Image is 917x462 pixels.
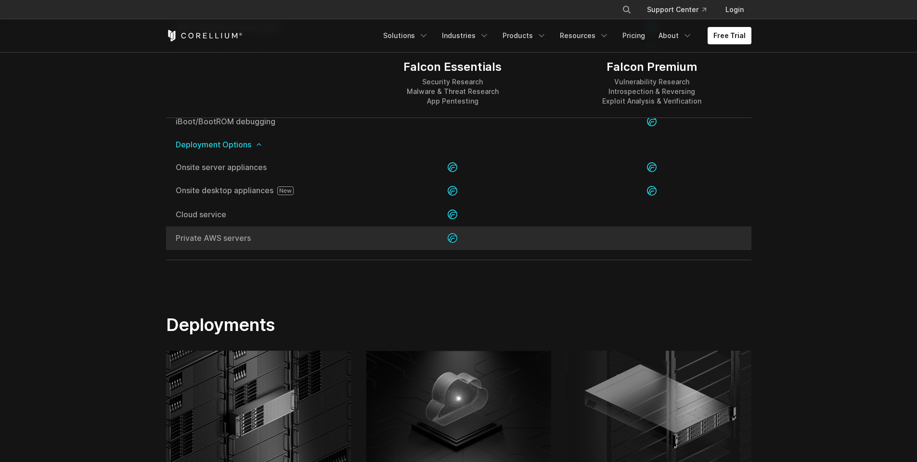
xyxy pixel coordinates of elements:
a: About [653,27,698,44]
a: Industries [436,27,495,44]
span: Cloud service [176,211,344,218]
button: Search [618,1,635,18]
span: Private AWS servers [176,234,344,242]
a: Free Trial [708,27,751,44]
div: Navigation Menu [377,27,751,44]
div: Navigation Menu [610,1,751,18]
h2: Deployments [166,314,550,335]
a: Resources [554,27,615,44]
a: Corellium Home [166,30,243,41]
div: Security Research Malware & Threat Research App Pentesting [403,77,502,106]
a: iBoot/BootROM debugging [176,118,344,125]
div: Falcon Premium [602,60,701,74]
span: Deployment Options [176,141,742,148]
a: Support Center [639,1,714,18]
a: Pricing [617,27,651,44]
a: Solutions [377,27,434,44]
div: Falcon Essentials [403,60,502,74]
a: Login [718,1,751,18]
a: Products [497,27,552,44]
span: Onsite server appliances [176,163,344,171]
div: Vulnerability Research Introspection & Reversing Exploit Analysis & Verification [602,77,701,106]
span: Onsite desktop appliances [176,186,344,195]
